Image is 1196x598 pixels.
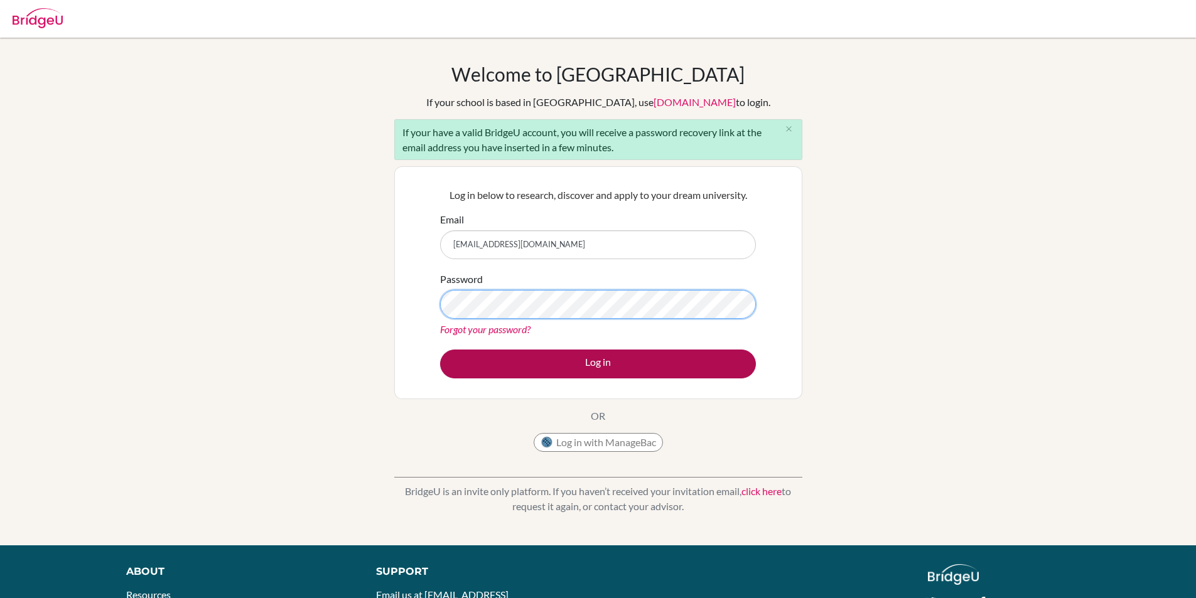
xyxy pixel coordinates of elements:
div: Support [376,564,583,579]
button: Close [777,120,802,139]
a: [DOMAIN_NAME] [654,96,736,108]
button: Log in with ManageBac [534,433,663,452]
a: Forgot your password? [440,323,531,335]
div: About [126,564,348,579]
label: Email [440,212,464,227]
p: BridgeU is an invite only platform. If you haven’t received your invitation email, to request it ... [394,484,802,514]
a: click here [741,485,782,497]
div: If your school is based in [GEOGRAPHIC_DATA], use to login. [426,95,770,110]
div: If your have a valid BridgeU account, you will receive a password recovery link at the email addr... [394,119,802,160]
button: Log in [440,350,756,378]
img: logo_white@2x-f4f0deed5e89b7ecb1c2cc34c3e3d731f90f0f143d5ea2071677605dd97b5244.png [928,564,979,585]
p: Log in below to research, discover and apply to your dream university. [440,188,756,203]
h1: Welcome to [GEOGRAPHIC_DATA] [451,63,745,85]
i: close [784,124,794,134]
p: OR [591,408,605,424]
label: Password [440,272,483,287]
img: Bridge-U [13,8,63,28]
